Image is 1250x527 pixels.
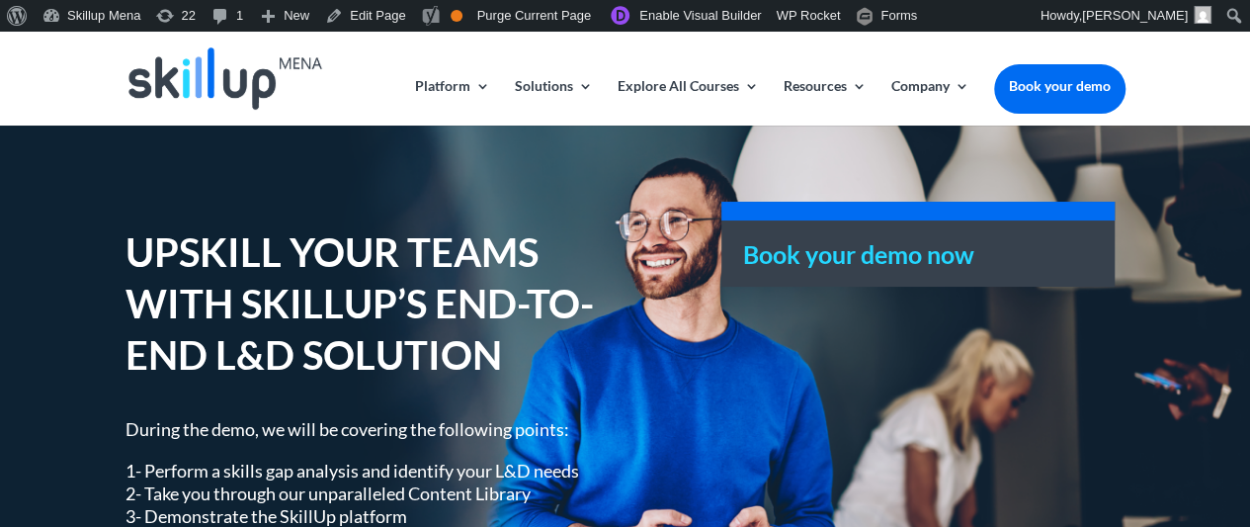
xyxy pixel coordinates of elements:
[1082,8,1188,23] span: [PERSON_NAME]
[921,313,1250,527] iframe: Chat Widget
[415,79,490,126] a: Platform
[125,226,598,391] h1: UPSKILL YOUR TEAMS WITH SKILLUP’S END-TO-END L&D SOLUTION
[515,79,593,126] a: Solutions
[784,79,867,126] a: Resources
[451,10,462,22] div: OK
[994,64,1125,108] a: Book your demo
[618,79,759,126] a: Explore All Courses
[128,47,322,110] img: Skillup Mena
[891,79,969,126] a: Company
[743,242,1093,277] h3: Book your demo now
